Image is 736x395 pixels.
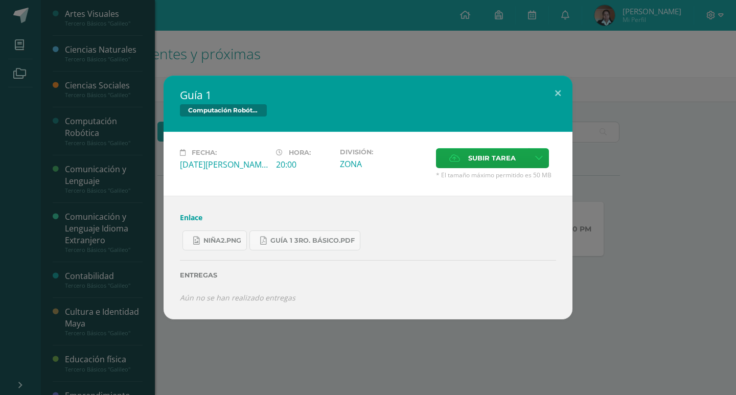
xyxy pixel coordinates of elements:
i: Aún no se han realizado entregas [180,293,295,303]
a: Enlace [180,213,202,222]
a: niña2.png [182,230,247,250]
h2: Guía 1 [180,88,556,102]
span: Fecha: [192,149,217,156]
label: Entregas [180,271,556,279]
div: ZONA [340,158,428,170]
div: 20:00 [276,159,332,170]
label: División: [340,148,428,156]
span: Subir tarea [468,149,516,168]
span: Guía 1 3ro. Básico.pdf [270,237,355,245]
span: Computación Robótica [180,104,267,117]
div: [DATE][PERSON_NAME] [180,159,268,170]
button: Close (Esc) [543,76,572,110]
span: Hora: [289,149,311,156]
span: * El tamaño máximo permitido es 50 MB [436,171,556,179]
a: Guía 1 3ro. Básico.pdf [249,230,360,250]
span: niña2.png [203,237,241,245]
